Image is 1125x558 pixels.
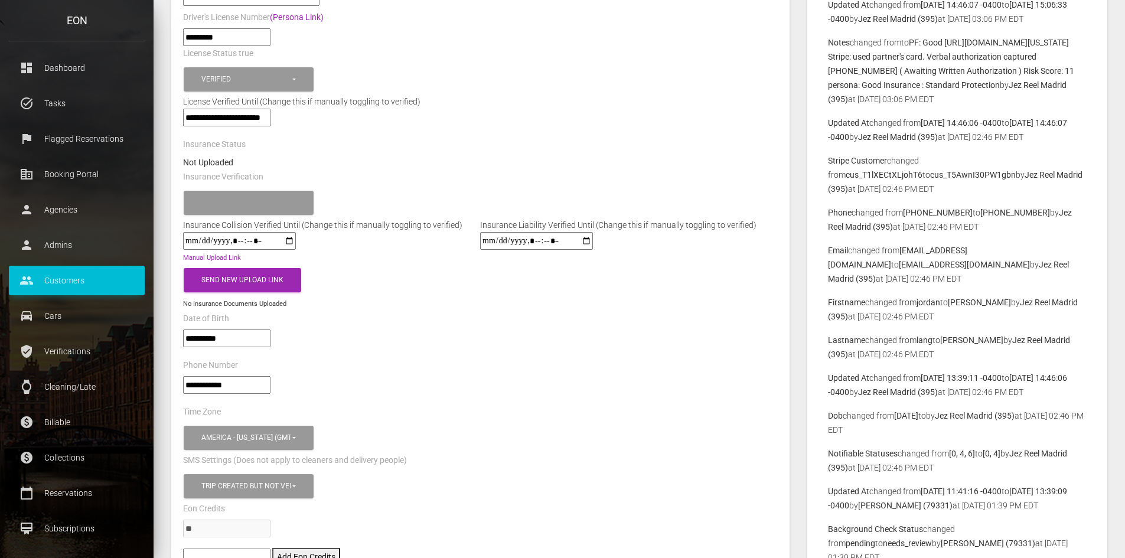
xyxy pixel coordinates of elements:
[828,35,1087,106] p: changed from to by at [DATE] 03:06 PM EDT
[828,118,869,128] b: Updated At
[828,449,898,458] b: Notifiable Statuses
[858,132,938,142] b: Jez Reel Madrid (395)
[183,12,324,24] label: Driver's License Number
[940,335,1003,345] b: [PERSON_NAME]
[828,335,865,345] b: Lastname
[917,298,940,307] b: jordan
[9,478,145,508] a: calendar_today Reservations
[9,372,145,402] a: watch Cleaning/Late
[9,337,145,366] a: verified_user Verifications
[183,171,263,183] label: Insurance Verification
[18,307,136,325] p: Cars
[184,191,314,215] button: Please select
[9,443,145,472] a: paid Collections
[9,230,145,260] a: person Admins
[894,411,918,420] b: [DATE]
[828,298,865,307] b: Firstname
[828,156,887,165] b: Stripe Customer
[828,154,1087,196] p: changed from to by at [DATE] 02:46 PM EDT
[858,501,953,510] b: [PERSON_NAME] (79331)
[9,301,145,331] a: drive_eta Cars
[18,201,136,218] p: Agencies
[921,118,1002,128] b: [DATE] 14:46:06 -0400
[183,158,233,167] strong: Not Uploaded
[183,139,246,151] label: Insurance Status
[921,487,1002,496] b: [DATE] 11:41:16 -0400
[201,198,291,208] div: Please select
[858,387,938,397] b: Jez Reel Madrid (395)
[828,487,869,496] b: Updated At
[980,208,1050,217] b: [PHONE_NUMBER]
[184,426,314,450] button: America - New York (GMT -05:00)
[828,243,1087,286] p: changed from to by at [DATE] 02:46 PM EDT
[201,74,291,84] div: Verified
[9,266,145,295] a: people Customers
[18,59,136,77] p: Dashboard
[930,170,1016,180] b: cus_T5AwnI30PW1gbn
[828,333,1087,361] p: changed from to by at [DATE] 02:46 PM EDT
[9,407,145,437] a: paid Billable
[183,503,225,515] label: Eon Credits
[18,342,136,360] p: Verifications
[828,373,869,383] b: Updated At
[9,514,145,543] a: card_membership Subscriptions
[183,455,407,466] label: SMS Settings (Does not apply to cleaners and delivery people)
[828,446,1087,475] p: changed from to by at [DATE] 02:46 PM EDT
[9,53,145,83] a: dashboard Dashboard
[828,484,1087,513] p: changed from to by at [DATE] 01:39 PM EDT
[828,524,923,534] b: Background Check Status
[921,373,1002,383] b: [DATE] 13:39:11 -0400
[828,38,850,47] b: Notes
[828,205,1087,234] p: changed from to by at [DATE] 02:46 PM EDT
[183,313,229,325] label: Date of Birth
[935,411,1015,420] b: Jez Reel Madrid (395)
[846,539,875,548] b: pending
[828,409,1087,437] p: changed from to by at [DATE] 02:46 PM EDT
[9,89,145,118] a: task_alt Tasks
[9,159,145,189] a: corporate_fare Booking Portal
[903,208,973,217] b: [PHONE_NUMBER]
[828,411,843,420] b: Dob
[184,268,301,292] button: Send New Upload Link
[858,14,938,24] b: Jez Reel Madrid (395)
[828,38,1074,90] b: PF: Good [URL][DOMAIN_NAME][US_STATE] Stripe: used partner's card. Verbal authorization captured ...
[174,218,471,232] div: Insurance Collision Verified Until (Change this if manually toggling to verified)
[183,48,253,60] label: License Status true
[941,539,1035,548] b: [PERSON_NAME] (79331)
[201,481,291,491] div: Trip created but not verified , Customer is verified and trip is set to go
[183,254,241,262] a: Manual Upload Link
[18,165,136,183] p: Booking Portal
[846,170,922,180] b: cus_T1lXECtXLjohT6
[18,94,136,112] p: Tasks
[9,124,145,154] a: flag Flagged Reservations
[9,195,145,224] a: person Agencies
[828,208,852,217] b: Phone
[899,260,1030,269] b: [EMAIL_ADDRESS][DOMAIN_NAME]
[270,12,324,22] a: (Persona Link)
[174,94,787,109] div: License Verified Until (Change this if manually toggling to verified)
[983,449,1000,458] b: [0, 4]
[917,335,932,345] b: lang
[18,520,136,537] p: Subscriptions
[18,130,136,148] p: Flagged Reservations
[471,218,765,232] div: Insurance Liability Verified Until (Change this if manually toggling to verified)
[828,371,1087,399] p: changed from to by at [DATE] 02:46 PM EDT
[18,449,136,466] p: Collections
[18,484,136,502] p: Reservations
[201,433,291,443] div: America - [US_STATE] (GMT -05:00)
[183,406,221,418] label: Time Zone
[18,378,136,396] p: Cleaning/Late
[948,298,1011,307] b: [PERSON_NAME]
[18,272,136,289] p: Customers
[828,295,1087,324] p: changed from to by at [DATE] 02:46 PM EDT
[828,116,1087,144] p: changed from to by at [DATE] 02:46 PM EDT
[184,67,314,92] button: Verified
[828,246,848,255] b: Email
[184,474,314,498] button: Trip created but not verified, Customer is verified and trip is set to go
[949,449,975,458] b: [0, 4, 6]
[183,300,286,308] small: No Insurance Documents Uploaded
[18,413,136,431] p: Billable
[18,236,136,254] p: Admins
[883,539,932,548] b: needs_review
[183,360,238,371] label: Phone Number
